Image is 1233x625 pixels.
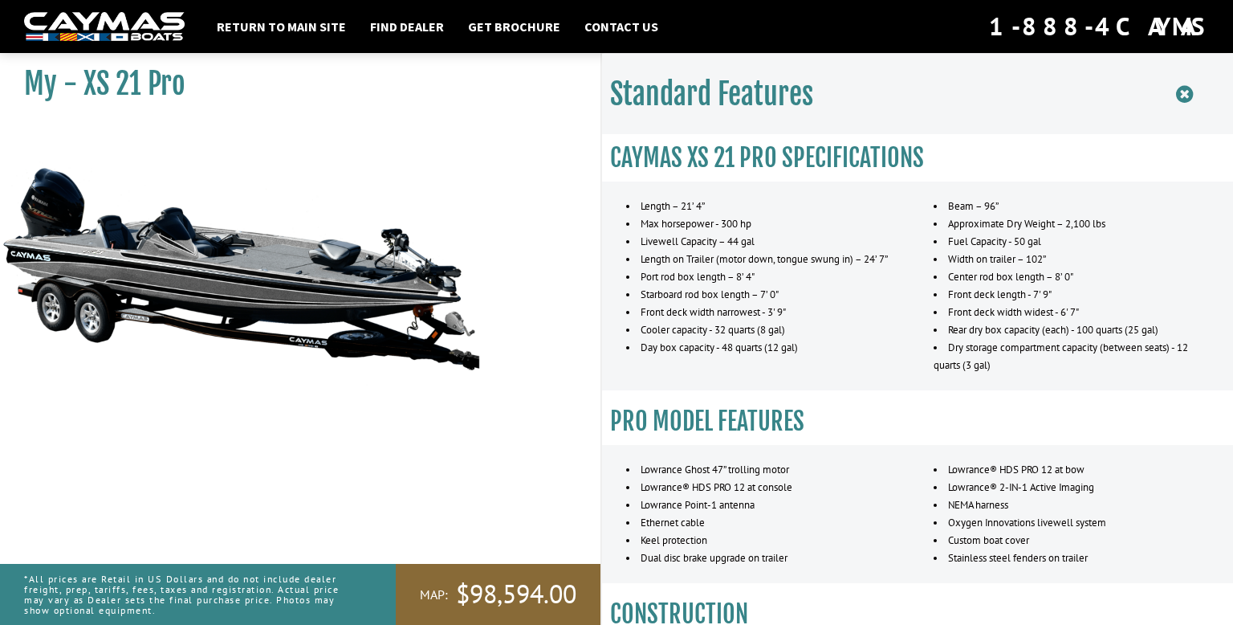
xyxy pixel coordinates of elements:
li: Dual disc brake upgrade on trailer [626,549,901,567]
h2: Standard Features [610,76,813,112]
p: *All prices are Retail in US Dollars and do not include dealer freight, prep, tariffs, fees, taxe... [24,566,360,624]
a: Find Dealer [362,16,452,37]
li: Length – 21’ 4” [626,198,901,215]
li: Beam – 96” [934,198,1209,215]
li: Fuel Capacity - 50 gal [934,233,1209,251]
a: MAP:$98,594.00 [396,564,600,625]
a: Get Brochure [460,16,568,37]
li: Dry storage compartment capacity (between seats) - 12 quarts (3 gal) [934,339,1209,374]
li: Rear dry box capacity (each) - 100 quarts (25 gal) [934,321,1209,339]
li: Front deck width narrowest - 3' 9" [626,304,901,321]
li: Width on trailer – 102” [934,251,1209,268]
li: Stainless steel fenders on trailer [934,549,1209,567]
h1: My - XS 21 Pro [24,66,560,102]
li: Lowrance® 2-IN-1 Active Imaging [934,479,1209,496]
span: $98,594.00 [456,578,576,611]
li: Oxygen Innovations livewell system [934,514,1209,532]
li: Max horsepower - 300 hp [626,215,901,233]
li: Ethernet cable [626,514,901,532]
li: Lowrance® HDS PRO 12 at bow [934,461,1209,479]
li: Front deck width widest - 6' 7" [934,304,1209,321]
li: Lowrance® HDS PRO 12 at console [626,479,901,496]
a: Contact Us [576,16,666,37]
li: Center rod box length – 8’ 0" [934,268,1209,286]
li: Lowrance Point-1 antenna [626,496,901,514]
li: Length on Trailer (motor down, tongue swung in) – 24’ 7” [626,251,901,268]
a: Return to main site [209,16,354,37]
h3: PRO MODEL FEATURES [610,406,1225,436]
li: NEMA harness [934,496,1209,514]
li: Approximate Dry Weight – 2,100 lbs [934,215,1209,233]
li: Custom boat cover [934,532,1209,549]
li: Cooler capacity - 32 quarts (8 gal) [626,321,901,339]
li: Front deck length - 7' 9" [934,286,1209,304]
div: 1-888-4CAYMAS [989,9,1209,44]
span: MAP: [420,586,448,603]
img: white-logo-c9c8dbefe5ff5ceceb0f0178aa75bf4bb51f6bca0971e226c86eb53dfe498488.png [24,12,185,42]
li: Lowrance Ghost 47” trolling motor [626,461,901,479]
h3: CAYMAS XS 21 PRO SPECIFICATIONS [610,143,1225,173]
li: Keel protection [626,532,901,549]
li: Livewell Capacity – 44 gal [626,233,901,251]
li: Day box capacity - 48 quarts (12 gal) [626,339,901,357]
li: Port rod box length – 8’ 4" [626,268,901,286]
li: Starboard rod box length – 7’ 0" [626,286,901,304]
